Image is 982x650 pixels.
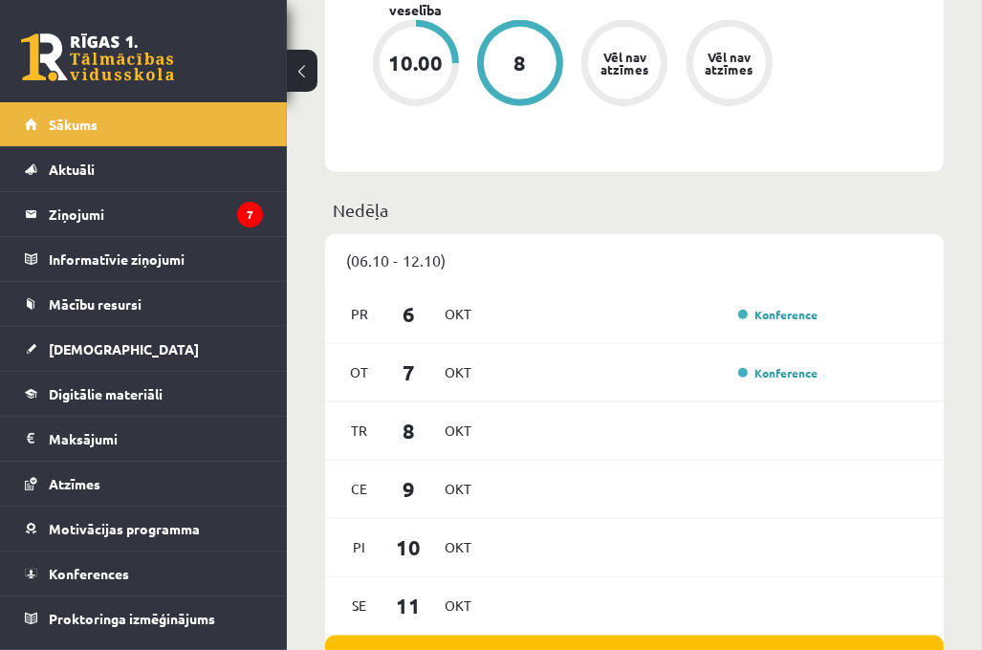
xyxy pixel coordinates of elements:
[49,520,200,537] span: Motivācijas programma
[25,327,263,371] a: [DEMOGRAPHIC_DATA]
[738,365,818,380] a: Konference
[339,532,380,562] span: Pi
[49,116,98,133] span: Sākums
[438,299,478,329] span: Okt
[237,202,263,227] i: 7
[388,53,443,74] div: 10.00
[380,473,439,505] span: 9
[25,192,263,236] a: Ziņojumi7
[339,299,380,329] span: Pr
[438,416,478,445] span: Okt
[49,161,95,178] span: Aktuāli
[21,33,174,81] a: Rīgas 1. Tālmācības vidusskola
[49,295,142,313] span: Mācību resursi
[49,192,263,236] legend: Ziņojumi
[25,596,263,640] a: Proktoringa izmēģinājums
[333,197,936,223] p: Nedēļa
[598,51,651,76] div: Vēl nav atzīmes
[49,475,100,492] span: Atzīmes
[25,102,263,146] a: Sākums
[438,532,478,562] span: Okt
[25,507,263,551] a: Motivācijas programma
[25,552,263,596] a: Konferences
[325,234,944,286] div: (06.10 - 12.10)
[703,51,756,76] div: Vēl nav atzīmes
[514,53,527,74] div: 8
[380,357,439,388] span: 7
[380,298,439,330] span: 6
[363,20,468,110] a: 10.00
[25,417,263,461] a: Maksājumi
[339,474,380,504] span: Ce
[25,372,263,416] a: Digitālie materiāli
[339,416,380,445] span: Tr
[738,307,818,322] a: Konference
[49,385,163,402] span: Digitālie materiāli
[438,357,478,387] span: Okt
[49,565,129,582] span: Konferences
[677,20,781,110] a: Vēl nav atzīmes
[468,20,572,110] a: 8
[380,590,439,621] span: 11
[25,282,263,326] a: Mācību resursi
[339,591,380,620] span: Se
[573,20,677,110] a: Vēl nav atzīmes
[25,462,263,506] a: Atzīmes
[49,610,215,627] span: Proktoringa izmēģinājums
[438,591,478,620] span: Okt
[25,237,263,281] a: Informatīvie ziņojumi
[49,417,263,461] legend: Maksājumi
[339,357,380,387] span: Ot
[49,237,263,281] legend: Informatīvie ziņojumi
[49,340,199,357] span: [DEMOGRAPHIC_DATA]
[25,147,263,191] a: Aktuāli
[380,415,439,446] span: 8
[438,474,478,504] span: Okt
[380,531,439,563] span: 10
